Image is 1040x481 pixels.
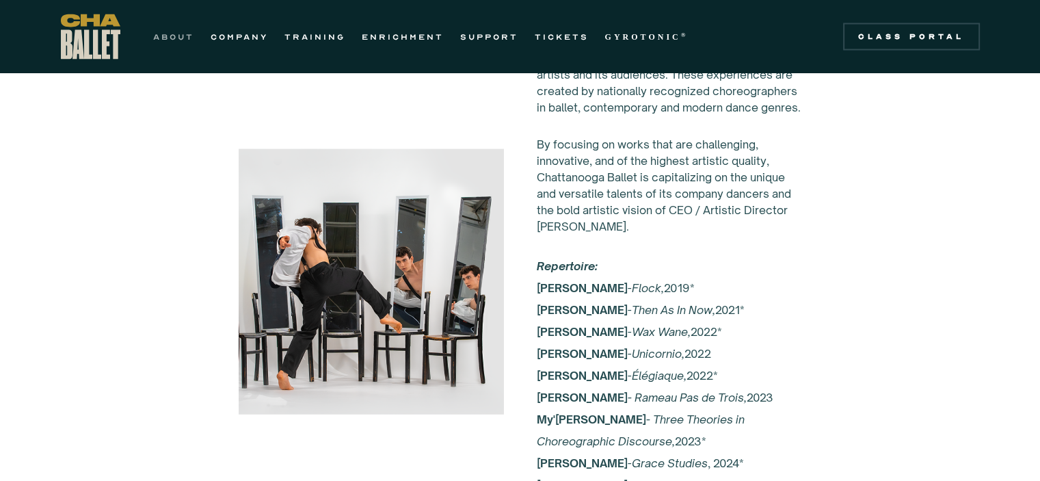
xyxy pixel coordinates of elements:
p: By focusing on works that are challenging, innovative, and of the highest artistic quality, Chatt... [537,135,802,234]
strong: [PERSON_NAME] [537,259,628,294]
p: CHA Ballet’s vision for choreography is to provide the greatest artistic experience for its compa... [537,33,802,115]
strong: [PERSON_NAME] [537,302,628,316]
a: home [61,14,120,59]
em: Flock, [632,281,664,294]
strong: [PERSON_NAME] [537,368,628,382]
strong: [PERSON_NAME] [537,390,628,404]
strong: GYROTONIC [605,31,681,41]
strong: [PERSON_NAME] [537,346,628,360]
em: Then As In Now, [632,302,715,316]
em: Wax Wane, [632,324,691,338]
em: Grace Studies [632,456,708,469]
a: TRAINING [284,28,345,44]
em: - Rameau Pas de Trois, [628,390,747,404]
strong: [PERSON_NAME] [537,456,628,469]
a: ENRICHMENT [362,28,444,44]
em: Repertoire: [537,259,598,272]
a: COMPANY [211,28,268,44]
a: SUPPORT [460,28,518,44]
em: - Three Theories in Choreographic Discourse, [537,412,745,447]
em: Unicornio, [632,346,684,360]
a: TICKETS [535,28,589,44]
a: ABOUT [153,28,194,44]
div: Class Portal [851,31,972,42]
strong: My'[PERSON_NAME] [537,412,646,426]
em: Élégiaque, [632,368,686,382]
sup: ® [681,31,689,38]
strong: [PERSON_NAME] [537,324,628,338]
a: GYROTONIC® [605,28,689,44]
a: Class Portal [843,23,980,50]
